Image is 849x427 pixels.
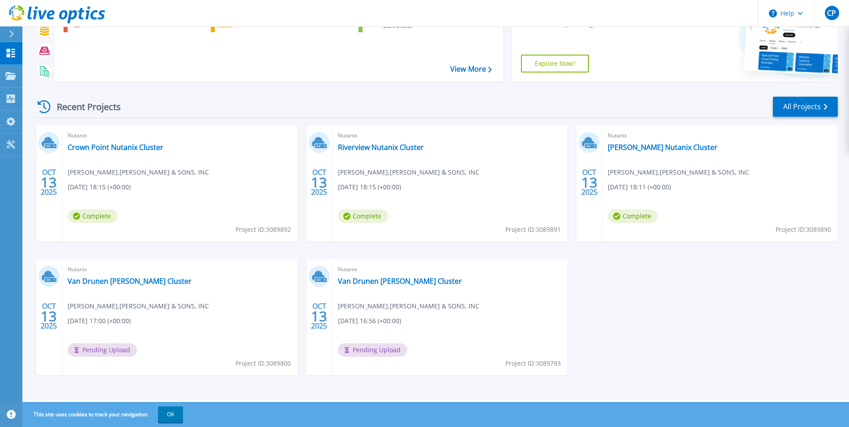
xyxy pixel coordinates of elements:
button: OK [158,406,183,423]
span: [DATE] 18:11 (+00:00) [608,182,671,192]
span: [PERSON_NAME] , [PERSON_NAME] & SONS, INC [608,167,749,177]
span: [DATE] 17:00 (+00:00) [68,316,131,326]
span: [PERSON_NAME] , [PERSON_NAME] & SONS, INC [68,301,209,311]
span: 13 [41,179,57,186]
span: [DATE] 16:56 (+00:00) [338,316,401,326]
span: 13 [581,179,597,186]
a: View More [450,65,492,73]
span: Nutanix [68,265,292,274]
div: OCT 2025 [311,166,328,199]
span: Nutanix [608,131,832,141]
span: Nutanix [338,265,563,274]
span: Pending Upload [68,343,137,357]
div: OCT 2025 [311,300,328,333]
span: [DATE] 18:15 (+00:00) [68,182,131,192]
a: Crown Point Nutanix Cluster [68,143,163,152]
span: [PERSON_NAME] , [PERSON_NAME] & SONS, INC [338,301,479,311]
span: Project ID: 3089800 [235,359,291,368]
a: Van Drunen [PERSON_NAME] Cluster [68,277,192,286]
span: Pending Upload [338,343,407,357]
a: Explore Now! [521,55,589,73]
span: [PERSON_NAME] , [PERSON_NAME] & SONS, INC [338,167,479,177]
span: CP [827,9,836,17]
a: [PERSON_NAME] Nutanix Cluster [608,143,717,152]
a: Riverview Nutanix Cluster [338,143,424,152]
span: [PERSON_NAME] , [PERSON_NAME] & SONS, INC [68,167,209,177]
span: 13 [311,179,327,186]
div: Recent Projects [34,96,133,118]
div: OCT 2025 [581,166,598,199]
a: All Projects [773,97,838,117]
span: Complete [338,209,388,223]
span: Nutanix [338,131,563,141]
span: 13 [311,312,327,320]
span: 13 [41,312,57,320]
span: This site uses cookies to track your navigation. [25,406,183,423]
a: Van Drunen [PERSON_NAME] Cluster [338,277,462,286]
span: Project ID: 3089891 [505,225,561,235]
div: OCT 2025 [40,300,57,333]
div: OCT 2025 [40,166,57,199]
span: [DATE] 18:15 (+00:00) [338,182,401,192]
span: Complete [608,209,658,223]
span: Project ID: 3089892 [235,225,291,235]
span: Project ID: 3089793 [505,359,561,368]
span: Nutanix [68,131,292,141]
span: Complete [68,209,118,223]
span: Project ID: 3089890 [776,225,831,235]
